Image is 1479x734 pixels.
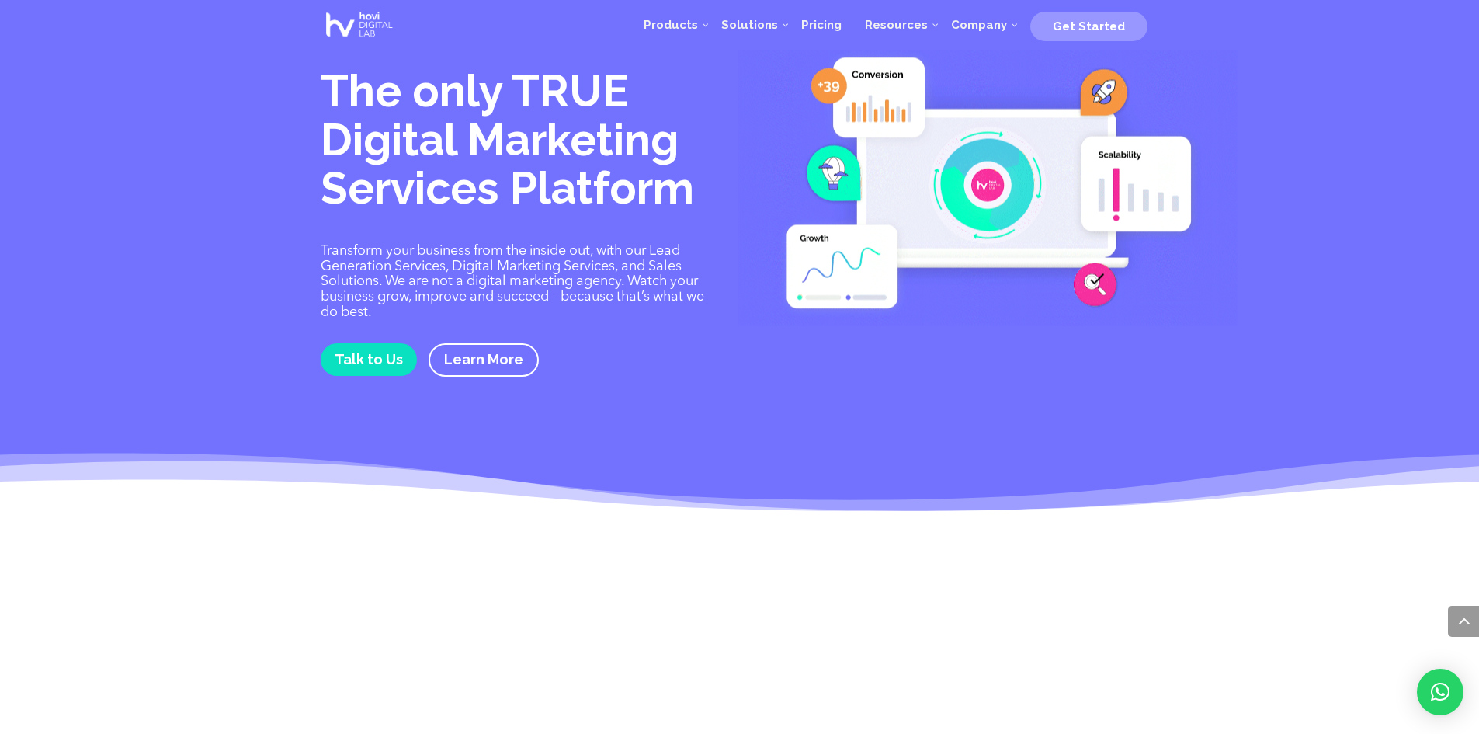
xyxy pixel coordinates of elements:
a: Pricing [790,2,853,48]
span: Company [951,18,1007,32]
a: Resources [853,2,939,48]
a: Products [632,2,710,48]
a: Talk to Us [321,343,417,375]
span: Pricing [801,18,842,32]
a: Company [939,2,1019,48]
span: Resources [865,18,928,32]
a: Solutions [710,2,790,48]
img: Digital Marketing Services [738,45,1238,326]
a: Learn More [429,343,539,377]
p: Transform your business from the inside out, with our Lead Generation Services, Digital Marketing... [321,244,717,321]
span: Products [644,18,698,32]
span: Get Started [1053,19,1125,33]
span: Solutions [721,18,778,32]
a: Get Started [1030,13,1147,37]
h1: The only TRUE Digital Marketing Services Platform [321,67,717,221]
